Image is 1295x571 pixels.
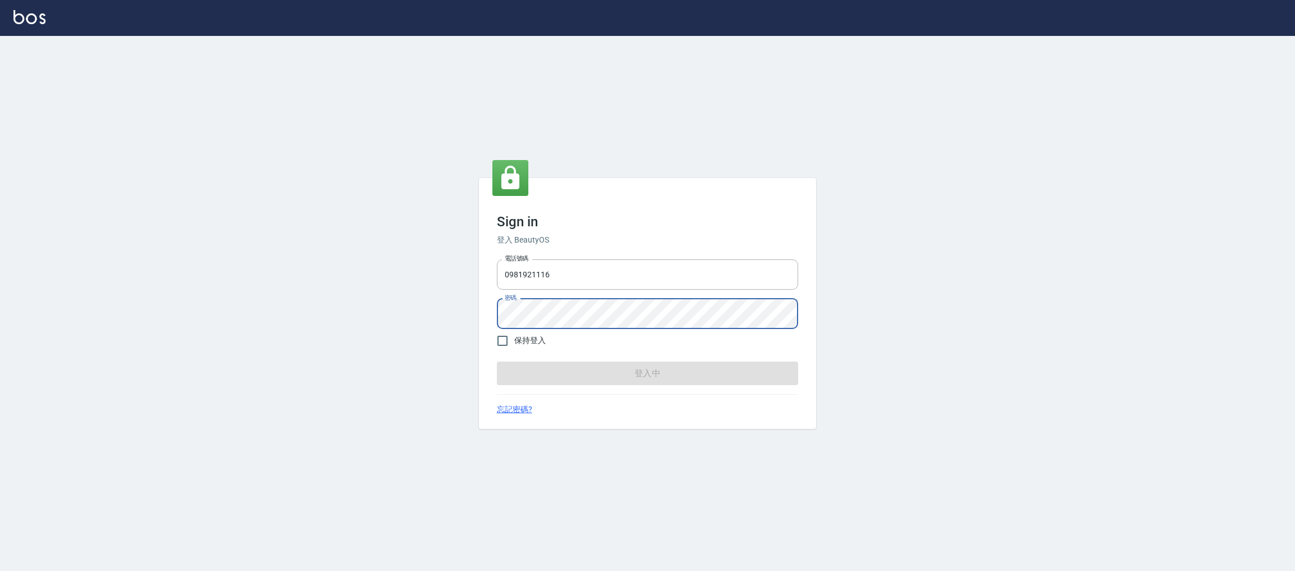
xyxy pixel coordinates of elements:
h6: 登入 BeautyOS [497,234,798,246]
label: 電話號碼 [505,254,528,263]
span: 保持登入 [514,335,546,346]
label: 密碼 [505,294,517,302]
a: 忘記密碼? [497,404,532,415]
h3: Sign in [497,214,798,230]
img: Logo [13,10,46,24]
